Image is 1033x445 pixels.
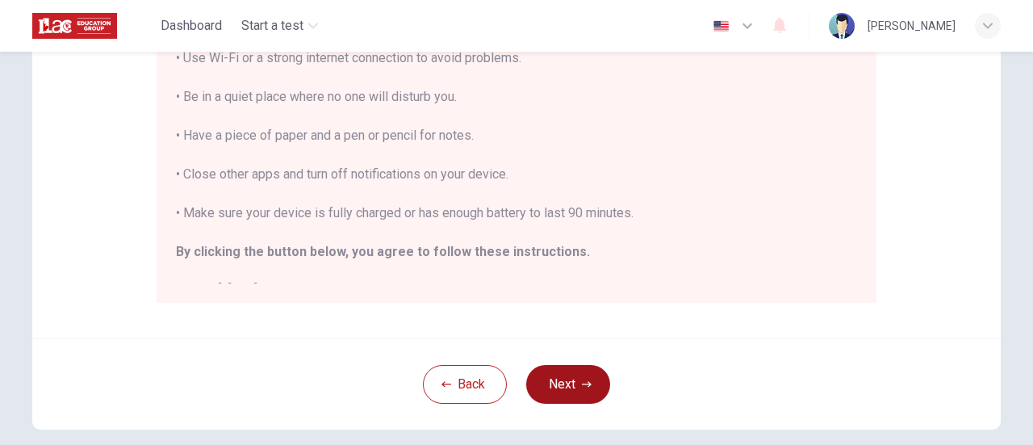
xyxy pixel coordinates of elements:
[829,13,855,39] img: Profile picture
[241,16,303,36] span: Start a test
[176,244,590,259] b: By clicking the button below, you agree to follow these instructions.
[526,365,610,404] button: Next
[711,20,731,32] img: en
[868,16,956,36] div: [PERSON_NAME]
[161,16,222,36] span: Dashboard
[154,11,228,40] button: Dashboard
[176,281,857,300] h2: Good luck!
[423,365,507,404] button: Back
[235,11,324,40] button: Start a test
[32,10,117,42] img: ILAC logo
[32,10,154,42] a: ILAC logo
